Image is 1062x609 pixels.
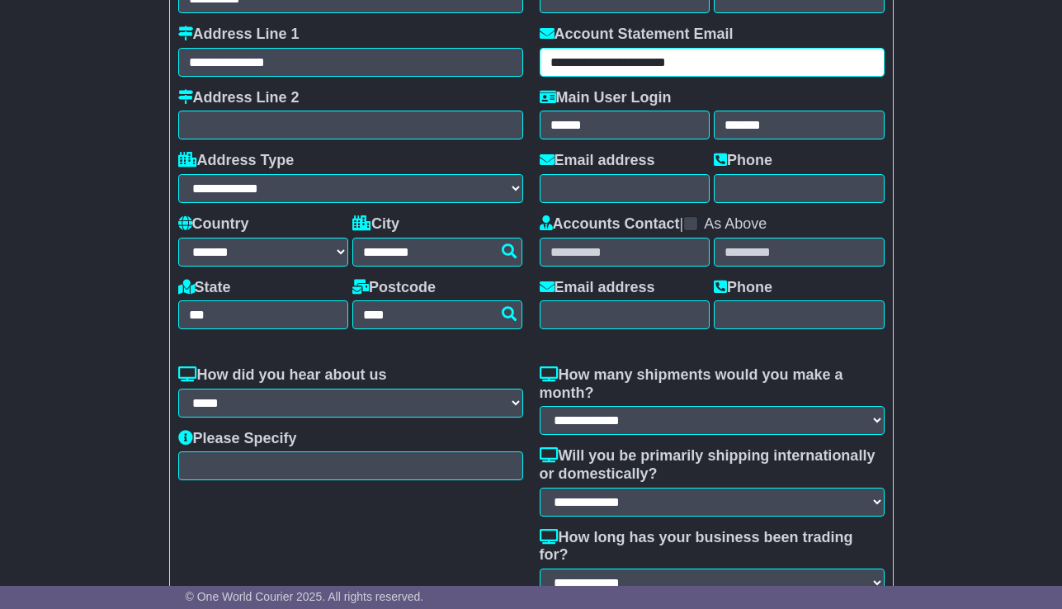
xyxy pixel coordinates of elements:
label: Address Line 2 [178,89,300,107]
label: Country [178,215,249,234]
label: Please Specify [178,430,297,448]
label: Accounts Contact [540,215,680,234]
label: Will you be primarily shipping internationally or domestically? [540,447,885,483]
label: City [352,215,399,234]
label: Email address [540,152,655,170]
span: © One World Courier 2025. All rights reserved. [186,590,424,603]
label: State [178,279,231,297]
label: Phone [714,279,772,297]
label: Address Line 1 [178,26,300,44]
label: Account Statement Email [540,26,734,44]
label: Phone [714,152,772,170]
label: Address Type [178,152,295,170]
div: | [540,215,885,238]
label: Postcode [352,279,436,297]
label: As Above [704,215,767,234]
label: Email address [540,279,655,297]
label: Main User Login [540,89,672,107]
label: How many shipments would you make a month? [540,366,885,402]
label: How did you hear about us [178,366,387,385]
label: How long has your business been trading for? [540,529,885,564]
